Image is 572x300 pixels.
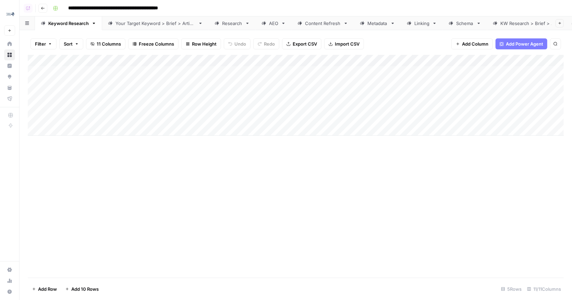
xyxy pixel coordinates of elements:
button: Freeze Columns [128,38,179,49]
span: Add Row [38,286,57,292]
a: Linking [401,16,443,30]
span: Filter [35,40,46,47]
button: Add Power Agent [496,38,547,49]
a: Your Data [4,82,15,93]
span: Add Column [462,40,488,47]
a: Metadata [354,16,401,30]
button: Workspace: Compound Growth [4,5,15,23]
a: Opportunities [4,71,15,82]
button: Add 10 Rows [61,284,103,295]
a: Home [4,38,15,49]
span: 11 Columns [97,40,121,47]
div: 11/11 Columns [524,284,564,295]
a: Research [209,16,256,30]
a: Your Target Keyword > Brief > Article [102,16,209,30]
a: Flightpath [4,93,15,104]
button: Row Height [181,38,221,49]
button: Undo [224,38,251,49]
button: 11 Columns [86,38,125,49]
button: Help + Support [4,286,15,297]
a: Content Refresh [292,16,354,30]
span: Undo [234,40,246,47]
span: Freeze Columns [139,40,174,47]
a: Keyword Research [35,16,102,30]
div: Content Refresh [305,20,341,27]
button: Filter [31,38,57,49]
a: Schema [443,16,487,30]
button: Redo [253,38,279,49]
button: Import CSV [324,38,364,49]
img: Compound Growth Logo [4,8,16,20]
button: Add Row [28,284,61,295]
button: Export CSV [282,38,321,49]
span: Sort [64,40,73,47]
a: AEO [256,16,292,30]
span: Import CSV [335,40,360,47]
button: Sort [59,38,83,49]
span: Add Power Agent [506,40,543,47]
a: Settings [4,264,15,275]
span: Add 10 Rows [71,286,99,292]
div: 5 Rows [498,284,524,295]
div: Metadata [367,20,388,27]
span: Row Height [192,40,217,47]
a: Browse [4,49,15,60]
span: Export CSV [293,40,317,47]
div: Keyword Research [48,20,89,27]
span: Redo [264,40,275,47]
div: Linking [414,20,429,27]
div: AEO [269,20,278,27]
div: Research [222,20,242,27]
div: Schema [456,20,474,27]
a: Insights [4,60,15,71]
button: Add Column [451,38,493,49]
div: Your Target Keyword > Brief > Article [115,20,195,27]
a: Usage [4,275,15,286]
